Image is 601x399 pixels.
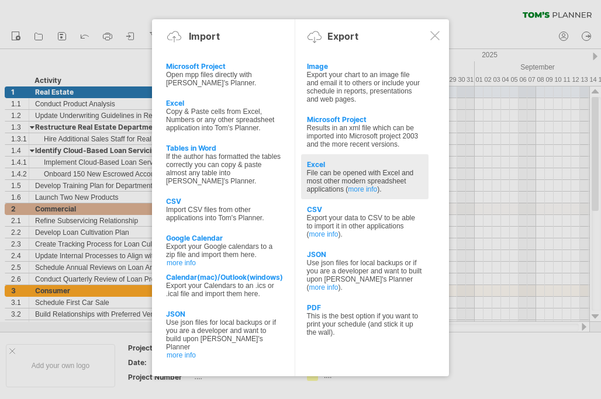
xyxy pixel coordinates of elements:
[166,107,282,132] div: Copy & Paste cells from Excel, Numbers or any other spreadsheet application into Tom's Planner.
[327,30,358,42] div: Export
[307,303,423,312] div: PDF
[166,152,282,185] div: If the author has formatted the tables correctly you can copy & paste almost any table into [PERS...
[307,214,423,238] div: Export your data to CSV to be able to import it in other applications ( ).
[309,230,339,238] a: more info
[307,259,423,292] div: Use json files for local backups or if you are a developer and want to built upon [PERSON_NAME]'s...
[166,99,282,107] div: Excel
[309,283,339,292] a: more info
[307,169,423,193] div: File can be opened with Excel and most other modern spreadsheet applications ( ).
[167,351,282,359] a: more info
[307,205,423,214] div: CSV
[307,71,423,103] div: Export your chart to an image file and email it to others or include your schedule in reports, pr...
[189,30,220,42] div: Import
[307,160,423,169] div: Excel
[167,259,282,267] a: more info
[307,312,423,336] div: This is the best option if you want to print your schedule (and stick it up the wall).
[307,124,423,148] div: Results in an xml file which can be imported into Microsoft project 2003 and the more recent vers...
[348,185,377,193] a: more info
[307,115,423,124] div: Microsoft Project
[307,62,423,71] div: Image
[166,144,282,152] div: Tables in Word
[307,250,423,259] div: JSON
